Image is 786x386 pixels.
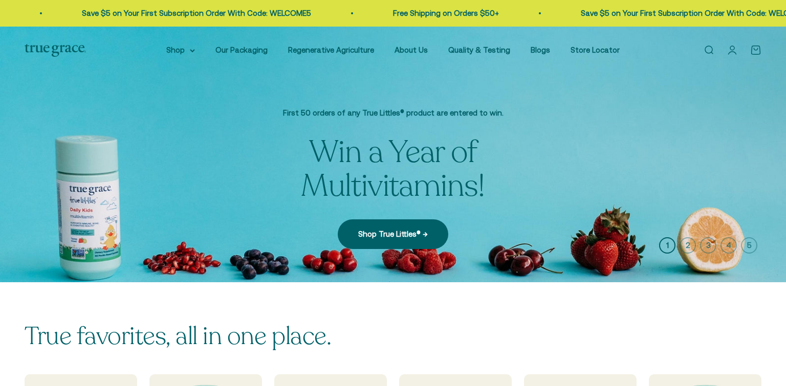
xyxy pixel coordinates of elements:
[395,46,428,54] a: About Us
[288,46,374,54] a: Regenerative Agriculture
[448,46,510,54] a: Quality & Testing
[224,107,562,119] p: First 50 orders of any True Littles® product are entered to win.
[392,9,498,17] a: Free Shipping on Orders $50+
[571,46,620,54] a: Store Locator
[338,219,448,249] a: Shop True Littles® →
[81,7,311,19] p: Save $5 on Your First Subscription Order With Code: WELCOME5
[166,44,195,56] summary: Shop
[680,237,696,254] button: 2
[700,237,716,254] button: 3
[25,320,331,353] split-lines: True favorites, all in one place.
[215,46,268,54] a: Our Packaging
[659,237,675,254] button: 1
[531,46,550,54] a: Blogs
[301,131,485,207] split-lines: Win a Year of Multivitamins!
[720,237,737,254] button: 4
[741,237,757,254] button: 5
